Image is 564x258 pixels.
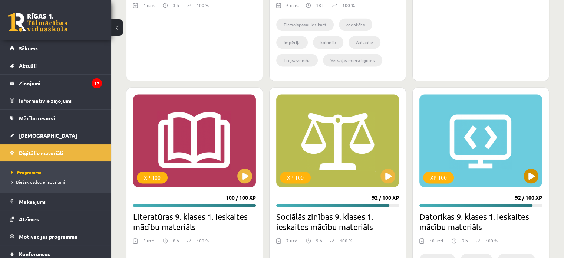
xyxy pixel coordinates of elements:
[286,237,299,248] div: 7 uzd.
[10,210,102,228] a: Atzīmes
[173,2,179,9] p: 3 h
[143,237,155,248] div: 5 uzd.
[10,193,102,210] a: Maksājumi
[10,127,102,144] a: [DEMOGRAPHIC_DATA]
[342,2,355,9] p: 100 %
[8,13,67,32] a: Rīgas 1. Tālmācības vidusskola
[316,2,325,9] p: 18 h
[286,2,299,13] div: 6 uzd.
[10,92,102,109] a: Informatīvie ziņojumi
[10,40,102,57] a: Sākums
[19,251,50,257] span: Konferences
[173,237,179,244] p: 8 h
[197,2,209,9] p: 100 %
[11,179,104,185] a: Biežāk uzdotie jautājumi
[19,92,102,109] legend: Informatīvie ziņojumi
[280,172,311,183] div: XP 100
[143,2,155,13] div: 4 uzd.
[339,18,372,31] li: atentāts
[19,115,55,121] span: Mācību resursi
[313,36,343,49] li: kolonija
[423,172,454,183] div: XP 100
[10,110,102,127] a: Mācību resursi
[19,233,77,240] span: Motivācijas programma
[429,237,444,248] div: 10 uzd.
[10,144,102,161] a: Digitālie materiāli
[19,45,38,52] span: Sākums
[19,75,102,92] legend: Ziņojumi
[276,211,399,232] h2: Sociālās zinības 9. klases 1. ieskaites mācību materiāls
[19,62,37,69] span: Aktuāli
[19,132,77,139] span: [DEMOGRAPHIC_DATA]
[197,237,209,244] p: 100 %
[92,78,102,88] i: 17
[323,54,382,66] li: Versaļas miera līgums
[19,216,39,222] span: Atzīmes
[11,169,42,175] span: Programma
[349,36,380,49] li: Antante
[19,150,63,156] span: Digitālie materiāli
[276,54,318,66] li: Trejsavienība
[485,237,498,244] p: 100 %
[276,36,308,49] li: impērija
[340,237,352,244] p: 100 %
[10,75,102,92] a: Ziņojumi17
[276,18,334,31] li: Pirmaispasaules karš
[133,211,256,232] h2: Literatūras 9. klases 1. ieskaites mācību materiāls
[10,228,102,245] a: Motivācijas programma
[11,169,104,176] a: Programma
[19,193,102,210] legend: Maksājumi
[419,211,542,232] h2: Datorikas 9. klases 1. ieskaites mācību materiāls
[10,57,102,74] a: Aktuāli
[137,172,168,183] div: XP 100
[11,179,65,185] span: Biežāk uzdotie jautājumi
[316,237,322,244] p: 9 h
[462,237,468,244] p: 9 h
